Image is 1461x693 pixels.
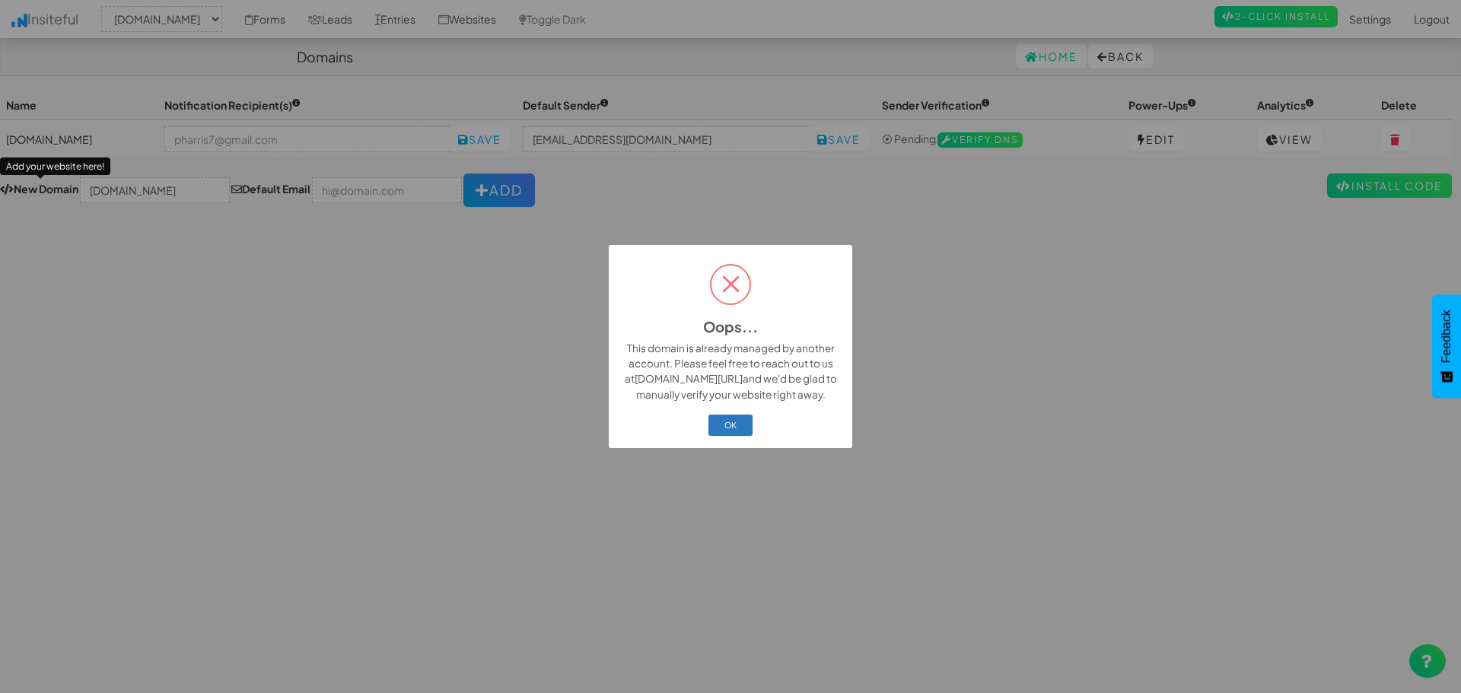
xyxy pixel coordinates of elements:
a: [DOMAIN_NAME][URL] [635,372,743,385]
div: This domain is already managed by another account. Please feel free to reach out to us at and we'... [619,341,843,402]
button: OK [708,415,753,436]
button: Feedback - Show survey [1432,294,1461,398]
span: Feedback [1440,310,1453,363]
h2: Oops... [703,319,758,335]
